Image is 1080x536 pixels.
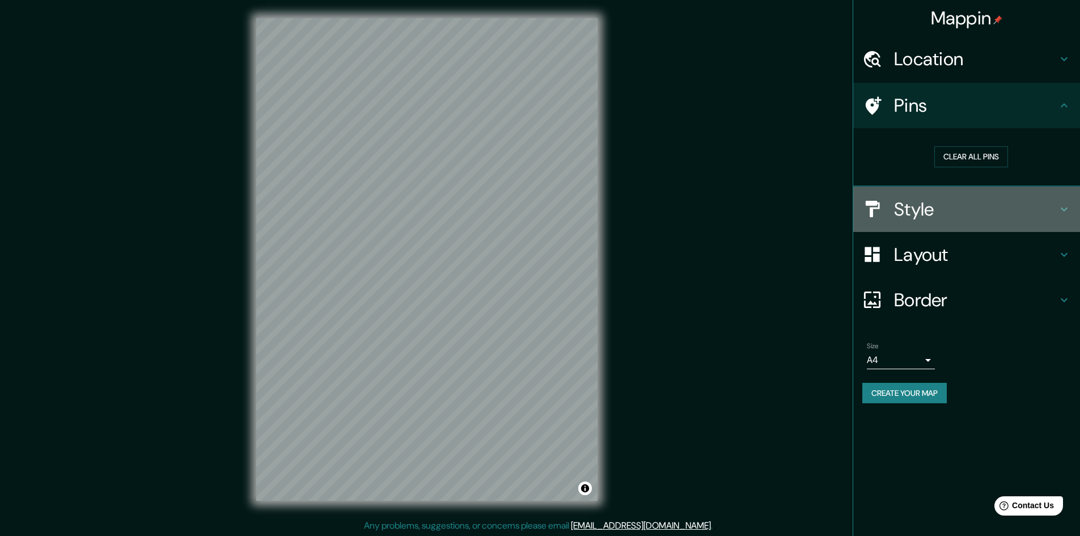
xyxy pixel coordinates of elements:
[894,48,1057,70] h4: Location
[853,232,1080,277] div: Layout
[862,383,947,404] button: Create your map
[571,520,711,531] a: [EMAIL_ADDRESS][DOMAIN_NAME]
[993,15,1002,24] img: pin-icon.png
[934,146,1008,167] button: Clear all pins
[364,519,713,533] p: Any problems, suggestions, or concerns please email .
[894,198,1057,221] h4: Style
[894,243,1057,266] h4: Layout
[931,7,1003,29] h4: Mappin
[853,36,1080,82] div: Location
[578,482,592,495] button: Toggle attribution
[894,94,1057,117] h4: Pins
[894,289,1057,311] h4: Border
[713,519,714,533] div: .
[714,519,717,533] div: .
[867,341,879,351] label: Size
[979,492,1068,524] iframe: Help widget launcher
[853,277,1080,323] div: Border
[256,18,598,501] canvas: Map
[853,83,1080,128] div: Pins
[867,351,935,369] div: A4
[853,187,1080,232] div: Style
